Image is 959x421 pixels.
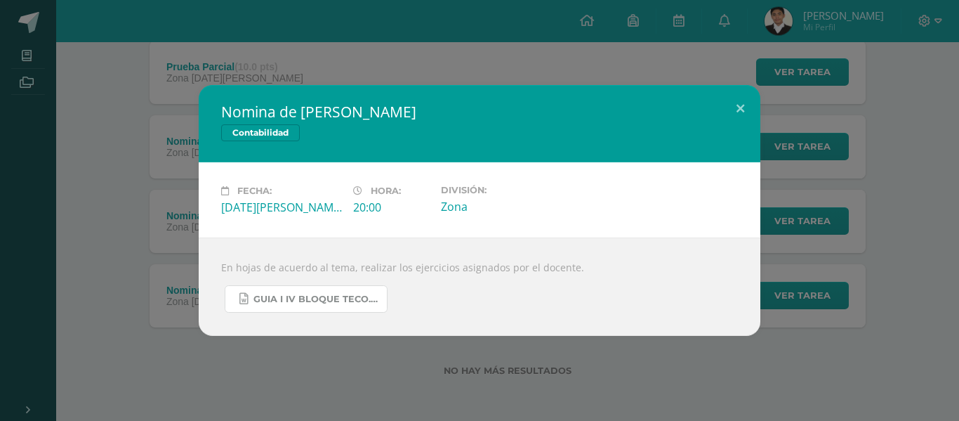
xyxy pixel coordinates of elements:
div: En hojas de acuerdo al tema, realizar los ejercicios asignados por el docente. [199,238,760,336]
div: [DATE][PERSON_NAME] [221,200,342,215]
button: Close (Esc) [720,85,760,133]
span: GUIA I IV BLOQUE TECO.docx [253,294,380,305]
span: Hora: [371,186,401,196]
h2: Nomina de [PERSON_NAME] [221,102,738,122]
div: Zona [441,199,562,214]
div: 20:00 [353,200,430,215]
a: GUIA I IV BLOQUE TECO.docx [225,285,388,313]
span: Fecha: [237,186,272,196]
label: División: [441,185,562,195]
span: Contabilidad [221,124,300,141]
